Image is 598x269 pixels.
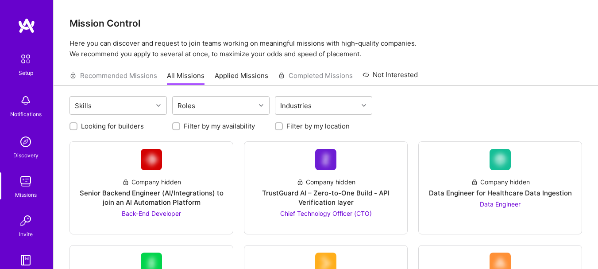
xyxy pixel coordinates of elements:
img: Company Logo [315,149,336,170]
div: Company hidden [122,177,181,187]
span: Back-End Developer [122,210,181,217]
img: logo [18,18,35,34]
div: Discovery [13,151,39,160]
a: Applied Missions [215,71,268,86]
div: Data Engineer for Healthcare Data Ingestion [429,188,572,198]
div: Company hidden [471,177,530,187]
div: Company hidden [297,177,355,187]
a: Company LogoCompany hiddenData Engineer for Healthcare Data IngestionData Engineer [426,149,575,227]
a: Not Interested [363,70,418,86]
div: Missions [15,190,37,199]
img: Invite [17,212,35,230]
img: teamwork [17,172,35,190]
div: Roles [175,99,197,112]
div: Industries [278,99,314,112]
img: guide book [17,251,35,269]
div: Setup [19,68,33,78]
img: setup [16,50,35,68]
h3: Mission Control [69,18,582,29]
label: Looking for builders [81,121,144,131]
i: icon Chevron [156,103,161,108]
a: Company LogoCompany hiddenTrustGuard AI – Zero-to-One Build - API Verification layerChief Technol... [251,149,400,227]
div: Senior Backend Engineer (AI/Integrations) to join an AI Automation Platform [77,188,226,207]
img: Company Logo [490,149,511,170]
div: Skills [73,99,94,112]
div: TrustGuard AI – Zero-to-One Build - API Verification layer [251,188,400,207]
img: bell [17,92,35,109]
div: Notifications [10,109,42,119]
a: Company LogoCompany hiddenSenior Backend Engineer (AI/Integrations) to join an AI Automation Plat... [77,149,226,227]
i: icon Chevron [259,103,263,108]
span: Data Engineer [480,200,521,208]
img: discovery [17,133,35,151]
p: Here you can discover and request to join teams working on meaningful missions with high-quality ... [69,38,582,59]
i: icon Chevron [362,103,366,108]
label: Filter by my availability [184,121,255,131]
label: Filter by my location [286,121,350,131]
span: Chief Technology Officer (CTO) [280,210,372,217]
a: All Missions [167,71,204,86]
img: Company Logo [141,149,162,170]
div: Invite [19,230,33,239]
